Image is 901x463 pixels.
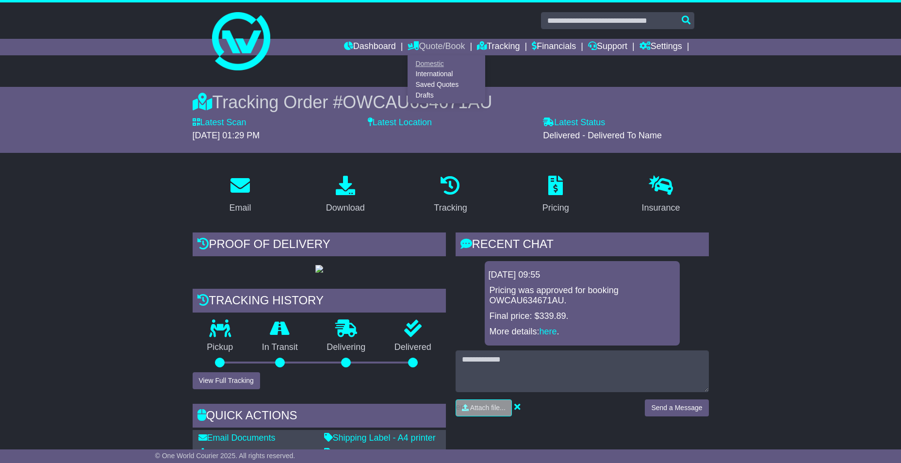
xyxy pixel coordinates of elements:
[490,311,675,322] p: Final price: $339.89.
[477,39,520,55] a: Tracking
[536,172,575,218] a: Pricing
[408,39,465,55] a: Quote/Book
[532,39,576,55] a: Financials
[198,433,276,443] a: Email Documents
[193,404,446,430] div: Quick Actions
[193,131,260,140] span: [DATE] 01:29 PM
[456,232,709,259] div: RECENT CHAT
[540,327,557,336] a: here
[408,69,485,80] a: International
[315,265,323,273] img: GetPodImage
[639,39,682,55] a: Settings
[408,80,485,90] a: Saved Quotes
[320,172,371,218] a: Download
[344,39,396,55] a: Dashboard
[193,372,260,389] button: View Full Tracking
[324,433,436,443] a: Shipping Label - A4 printer
[193,92,709,113] div: Tracking Order #
[408,58,485,69] a: Domestic
[193,232,446,259] div: Proof of Delivery
[198,448,293,458] a: Download Documents
[434,201,467,215] div: Tracking
[229,201,251,215] div: Email
[490,327,675,337] p: More details: .
[408,55,485,103] div: Quote/Book
[490,285,675,306] p: Pricing was approved for booking OWCAU634671AU.
[636,172,687,218] a: Insurance
[588,39,627,55] a: Support
[223,172,257,218] a: Email
[368,117,432,128] label: Latest Location
[542,201,569,215] div: Pricing
[380,342,446,353] p: Delivered
[343,92,492,112] span: OWCAU634671AU
[642,201,680,215] div: Insurance
[193,342,248,353] p: Pickup
[543,131,662,140] span: Delivered - Delivered To Name
[489,270,676,281] div: [DATE] 09:55
[312,342,380,353] p: Delivering
[543,117,605,128] label: Latest Status
[408,90,485,100] a: Drafts
[193,289,446,315] div: Tracking history
[193,117,246,128] label: Latest Scan
[247,342,312,353] p: In Transit
[155,452,295,460] span: © One World Courier 2025. All rights reserved.
[326,201,365,215] div: Download
[645,399,708,416] button: Send a Message
[427,172,473,218] a: Tracking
